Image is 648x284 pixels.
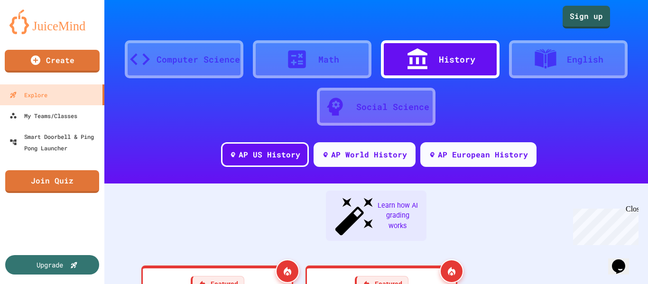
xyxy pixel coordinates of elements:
a: Join Quiz [5,170,99,193]
div: Social Science [356,101,429,113]
span: Learn how AI grading works [376,201,419,231]
div: AP US History [239,149,300,160]
div: Explore [9,89,47,101]
a: Sign up [563,6,610,28]
iframe: chat widget [608,246,639,275]
div: Computer Science [157,53,240,66]
div: Math [318,53,339,66]
div: History [439,53,475,66]
a: Create [5,50,100,73]
div: Upgrade [37,260,63,270]
div: English [567,53,603,66]
div: AP European History [438,149,528,160]
div: AP World History [331,149,407,160]
div: Chat with us now!Close [4,4,65,60]
iframe: chat widget [569,205,639,245]
img: logo-orange.svg [9,9,95,34]
div: My Teams/Classes [9,110,77,121]
div: Smart Doorbell & Ping Pong Launcher [9,131,101,154]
